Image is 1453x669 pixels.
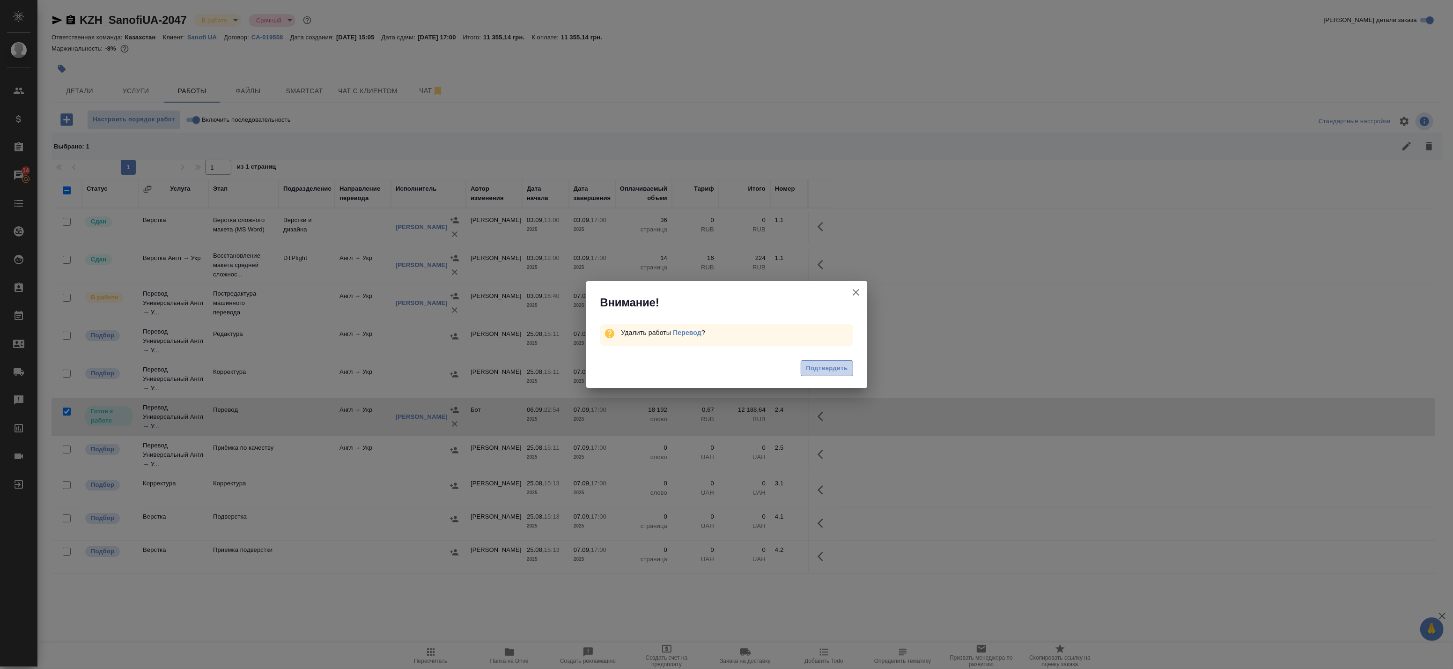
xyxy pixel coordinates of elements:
div: Удалить работы [621,328,853,337]
span: Внимание! [600,295,659,310]
span: ? [673,329,705,336]
span: Подтвердить [806,363,848,374]
a: Перевод [673,329,701,336]
button: Подтвердить [801,360,853,377]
